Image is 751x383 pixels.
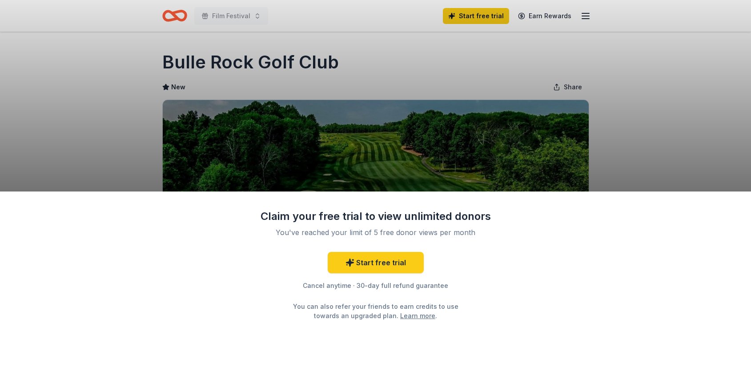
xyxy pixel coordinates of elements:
[285,302,466,320] div: You can also refer your friends to earn credits to use towards an upgraded plan. .
[260,280,491,291] div: Cancel anytime · 30-day full refund guarantee
[260,209,491,223] div: Claim your free trial to view unlimited donors
[328,252,424,273] a: Start free trial
[271,227,481,238] div: You've reached your limit of 5 free donor views per month
[400,311,435,320] a: Learn more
